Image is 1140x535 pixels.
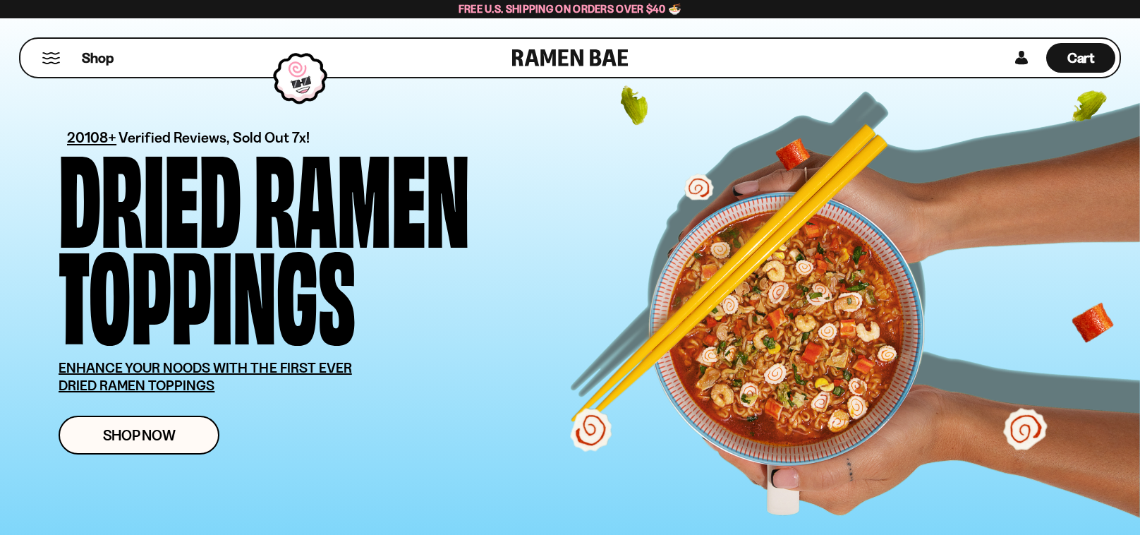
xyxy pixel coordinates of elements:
div: Toppings [59,241,356,338]
a: Cart [1046,39,1115,77]
span: Shop Now [103,428,176,443]
button: Mobile Menu Trigger [42,52,61,64]
div: Dried [59,145,241,241]
a: Shop Now [59,416,219,455]
a: Shop [82,43,114,73]
span: Cart [1067,49,1095,66]
div: Ramen [254,145,470,241]
span: Shop [82,49,114,68]
u: ENHANCE YOUR NOODS WITH THE FIRST EVER DRIED RAMEN TOPPINGS [59,359,352,394]
span: Free U.S. Shipping on Orders over $40 🍜 [459,2,682,16]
